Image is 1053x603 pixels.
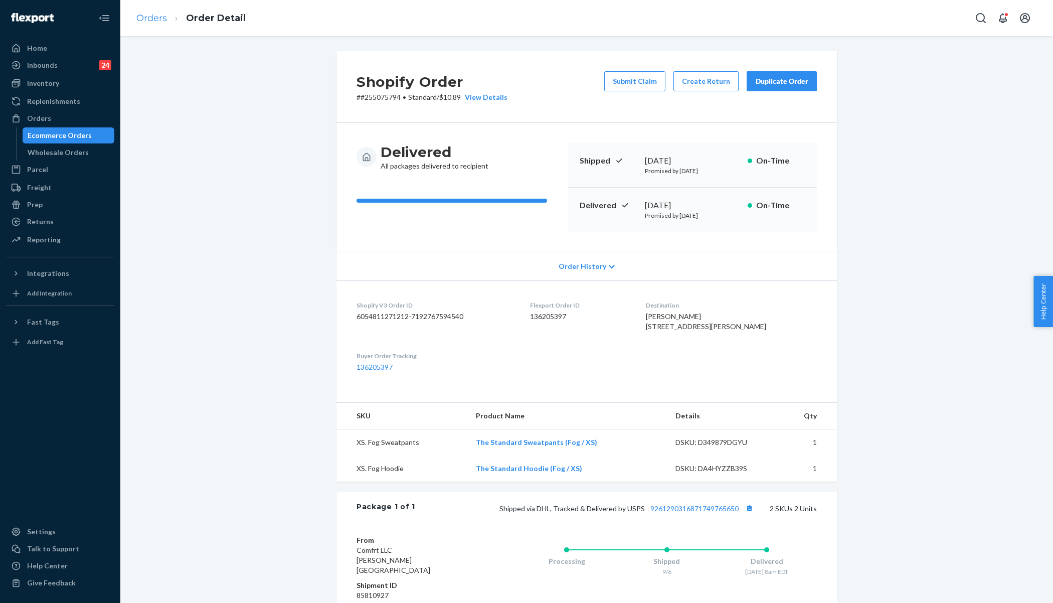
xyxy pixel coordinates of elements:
div: Delivered [717,556,817,566]
button: View Details [461,92,507,102]
a: Parcel [6,162,114,178]
span: • [403,93,406,101]
span: [PERSON_NAME] [STREET_ADDRESS][PERSON_NAME] [646,312,766,331]
p: Promised by [DATE] [645,211,740,220]
a: Settings [6,524,114,540]
div: Processing [516,556,617,566]
div: Wholesale Orders [28,147,89,158]
button: Create Return [673,71,739,91]
a: Inbounds24 [6,57,114,73]
h3: Delivered [381,143,488,161]
a: Home [6,40,114,56]
span: Shipped via DHL, Tracked & Delivered by USPS [499,504,756,513]
button: Copy tracking number [743,502,756,515]
div: Parcel [27,165,48,175]
button: Integrations [6,265,114,281]
a: The Standard Hoodie (Fog / XS) [476,464,582,473]
h2: Shopify Order [357,71,507,92]
div: Integrations [27,268,69,278]
a: Prep [6,197,114,213]
a: Inventory [6,75,114,91]
p: Delivered [580,200,637,211]
div: Inventory [27,78,59,88]
dd: 85810927 [357,590,476,600]
th: Qty [777,403,837,429]
div: Talk to Support [27,544,79,554]
div: Home [27,43,47,53]
span: Comfrt LLC [PERSON_NAME][GEOGRAPHIC_DATA] [357,546,430,574]
th: SKU [336,403,468,429]
button: Submit Claim [604,71,665,91]
ol: breadcrumbs [128,4,254,33]
div: Duplicate Order [755,76,808,86]
div: Inbounds [27,60,58,70]
a: Freight [6,180,114,196]
div: Orders [27,113,51,123]
a: Replenishments [6,93,114,109]
p: On-Time [756,200,805,211]
span: Order History [559,261,606,271]
dd: 136205397 [530,312,630,322]
div: Reporting [27,235,61,245]
div: Settings [27,527,56,537]
td: XS. Fog Hoodie [336,456,468,482]
a: 9261290316871749765650 [650,504,739,513]
dt: Shipment ID [357,580,476,590]
a: Wholesale Orders [23,144,115,161]
p: On-Time [756,155,805,167]
button: Open Search Box [971,8,991,28]
div: DSKU: D349879DGYU [675,437,770,447]
dt: Destination [646,301,817,310]
button: Give Feedback [6,575,114,591]
a: Help Center [6,558,114,574]
button: Duplicate Order [747,71,817,91]
th: Product Name [468,403,667,429]
button: Fast Tags [6,314,114,330]
div: Give Feedback [27,578,76,588]
dt: Shopify V3 Order ID [357,301,514,310]
div: Add Integration [27,289,72,297]
a: Add Integration [6,285,114,301]
div: Ecommerce Orders [28,130,92,140]
a: Order Detail [186,13,246,24]
a: The Standard Sweatpants (Fog / XS) [476,438,597,446]
th: Details [667,403,778,429]
p: Promised by [DATE] [645,167,740,175]
dt: Flexport Order ID [530,301,630,310]
div: 9/6 [617,567,717,576]
dt: Buyer Order Tracking [357,352,514,360]
a: Orders [6,110,114,126]
a: Talk to Support [6,541,114,557]
div: [DATE] [645,155,740,167]
p: # #255075794 / $10.89 [357,92,507,102]
dt: From [357,535,476,545]
div: Help Center [27,561,68,571]
div: Replenishments [27,96,80,106]
a: Ecommerce Orders [23,127,115,143]
td: XS. Fog Sweatpants [336,429,468,456]
img: Flexport logo [11,13,54,23]
div: Add Fast Tag [27,338,63,346]
div: All packages delivered to recipient [381,143,488,171]
div: Shipped [617,556,717,566]
span: Standard [408,93,437,101]
a: Add Fast Tag [6,334,114,350]
div: Freight [27,183,52,193]
a: 136205397 [357,363,393,371]
a: Returns [6,214,114,230]
span: Help Center [1033,276,1053,327]
a: Orders [136,13,167,24]
div: Package 1 of 1 [357,502,415,515]
div: Returns [27,217,54,227]
p: Shipped [580,155,637,167]
td: 1 [777,456,837,482]
div: 2 SKUs 2 Units [415,502,817,515]
div: 24 [99,60,111,70]
button: Close Navigation [94,8,114,28]
div: [DATE] [645,200,740,211]
button: Open account menu [1015,8,1035,28]
div: Prep [27,200,43,210]
div: Fast Tags [27,317,59,327]
div: [DATE] 8am EDT [717,567,817,576]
